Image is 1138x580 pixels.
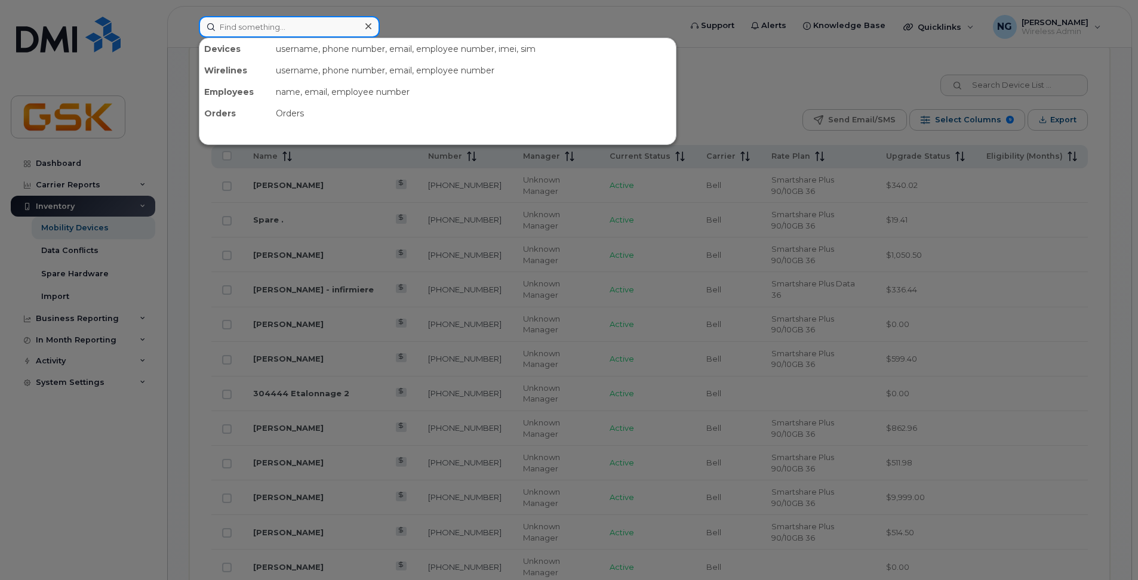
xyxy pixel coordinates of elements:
[199,103,271,124] div: Orders
[199,81,271,103] div: Employees
[271,103,676,124] div: Orders
[271,81,676,103] div: name, email, employee number
[271,60,676,81] div: username, phone number, email, employee number
[199,16,380,38] input: Find something...
[199,38,271,60] div: Devices
[271,38,676,60] div: username, phone number, email, employee number, imei, sim
[199,60,271,81] div: Wirelines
